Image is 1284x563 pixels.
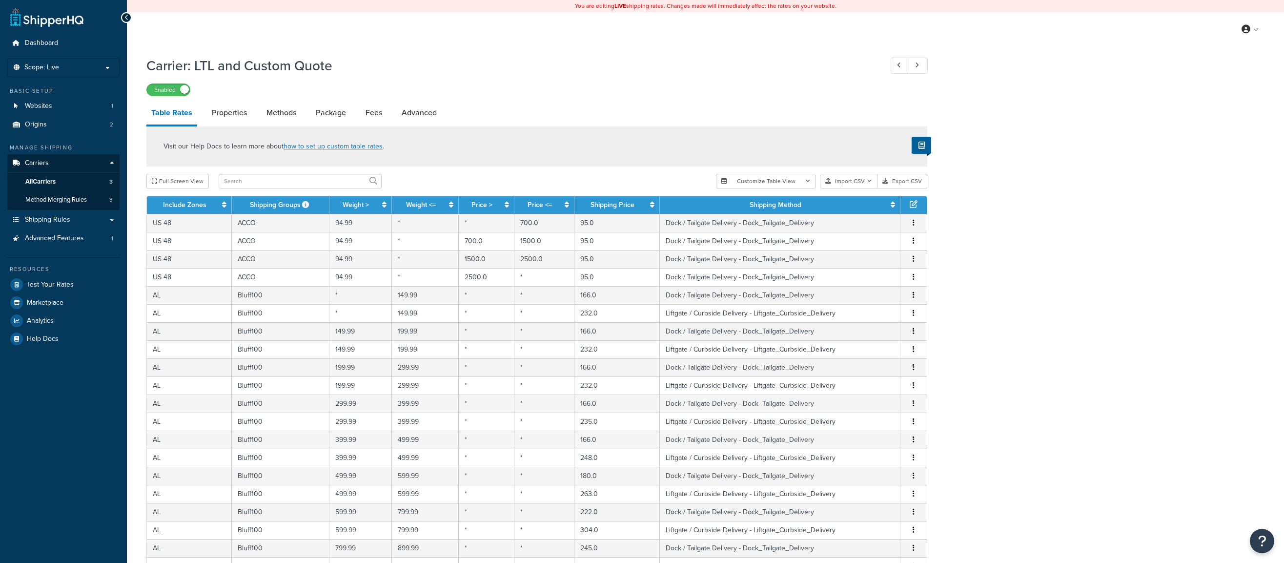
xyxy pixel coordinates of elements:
td: 199.99 [329,358,392,376]
td: US 48 [147,250,232,268]
li: Origins [7,116,120,134]
td: 95.0 [574,232,660,250]
td: Dock / Tailgate Delivery - Dock_Tailgate_Delivery [660,358,900,376]
td: 599.99 [392,467,459,485]
a: Origins2 [7,116,120,134]
td: 149.99 [329,340,392,358]
td: 199.99 [329,376,392,395]
span: Help Docs [27,335,59,343]
td: Dock / Tailgate Delivery - Dock_Tailgate_Delivery [660,214,900,232]
td: 599.99 [392,485,459,503]
button: Customize Table View [716,174,816,188]
td: 263.0 [574,485,660,503]
td: 94.99 [329,214,392,232]
li: Marketplace [7,294,120,312]
td: 149.99 [392,286,459,304]
td: 499.99 [392,449,459,467]
th: Shipping Groups [232,196,329,214]
a: Weight <= [406,200,436,210]
td: AL [147,286,232,304]
a: Weight > [343,200,369,210]
td: 245.0 [574,539,660,557]
td: 599.99 [329,503,392,521]
td: AL [147,395,232,413]
td: 399.99 [392,413,459,431]
span: Websites [25,102,52,110]
td: 899.99 [392,539,459,557]
button: Full Screen View [146,174,209,188]
td: Liftgate / Curbside Delivery - Liftgate_Curbside_Delivery [660,521,900,539]
td: Bluff100 [232,467,329,485]
a: Websites1 [7,97,120,115]
td: 700.0 [514,214,574,232]
span: Carriers [25,159,49,167]
td: Bluff100 [232,304,329,322]
td: Bluff100 [232,340,329,358]
td: US 48 [147,214,232,232]
span: Method Merging Rules [25,196,87,204]
td: AL [147,503,232,521]
td: US 48 [147,268,232,286]
a: Table Rates [146,101,197,126]
a: Fees [361,101,387,125]
td: 95.0 [574,214,660,232]
td: 94.99 [329,232,392,250]
td: 166.0 [574,322,660,340]
span: Analytics [27,317,54,325]
div: Manage Shipping [7,144,120,152]
td: 166.0 [574,286,660,304]
td: AL [147,431,232,449]
td: Dock / Tailgate Delivery - Dock_Tailgate_Delivery [660,539,900,557]
a: Previous Record [891,58,910,74]
td: 799.99 [392,503,459,521]
p: Visit our Help Docs to learn more about . [163,141,384,152]
span: Test Your Rates [27,281,74,289]
td: Dock / Tailgate Delivery - Dock_Tailgate_Delivery [660,431,900,449]
td: 399.99 [329,431,392,449]
td: AL [147,413,232,431]
td: AL [147,467,232,485]
td: 166.0 [574,431,660,449]
td: 248.0 [574,449,660,467]
a: Method Merging Rules3 [7,191,120,209]
td: 304.0 [574,521,660,539]
a: Include Zones [163,200,206,210]
td: 299.99 [329,413,392,431]
td: 399.99 [329,449,392,467]
td: Bluff100 [232,521,329,539]
span: Origins [25,121,47,129]
td: 94.99 [329,250,392,268]
li: Advanced Features [7,229,120,248]
td: 1500.0 [514,232,574,250]
div: Resources [7,265,120,273]
li: Shipping Rules [7,211,120,229]
td: 95.0 [574,250,660,268]
td: Bluff100 [232,395,329,413]
span: 1 [111,234,113,243]
td: Bluff100 [232,376,329,395]
a: Methods [262,101,301,125]
td: Dock / Tailgate Delivery - Dock_Tailgate_Delivery [660,395,900,413]
td: AL [147,485,232,503]
td: 199.99 [392,340,459,358]
a: Shipping Method [750,200,801,210]
td: AL [147,340,232,358]
a: Shipping Price [591,200,634,210]
button: Export CSV [877,174,927,188]
span: Shipping Rules [25,216,70,224]
td: Liftgate / Curbside Delivery - Liftgate_Curbside_Delivery [660,485,900,503]
a: Help Docs [7,330,120,348]
a: Test Your Rates [7,276,120,293]
span: 3 [109,178,113,186]
a: Analytics [7,312,120,330]
td: 799.99 [392,521,459,539]
td: 799.99 [329,539,392,557]
td: Dock / Tailgate Delivery - Dock_Tailgate_Delivery [660,232,900,250]
td: AL [147,322,232,340]
span: 3 [109,196,113,204]
td: AL [147,449,232,467]
td: 499.99 [329,467,392,485]
label: Enabled [147,84,190,96]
